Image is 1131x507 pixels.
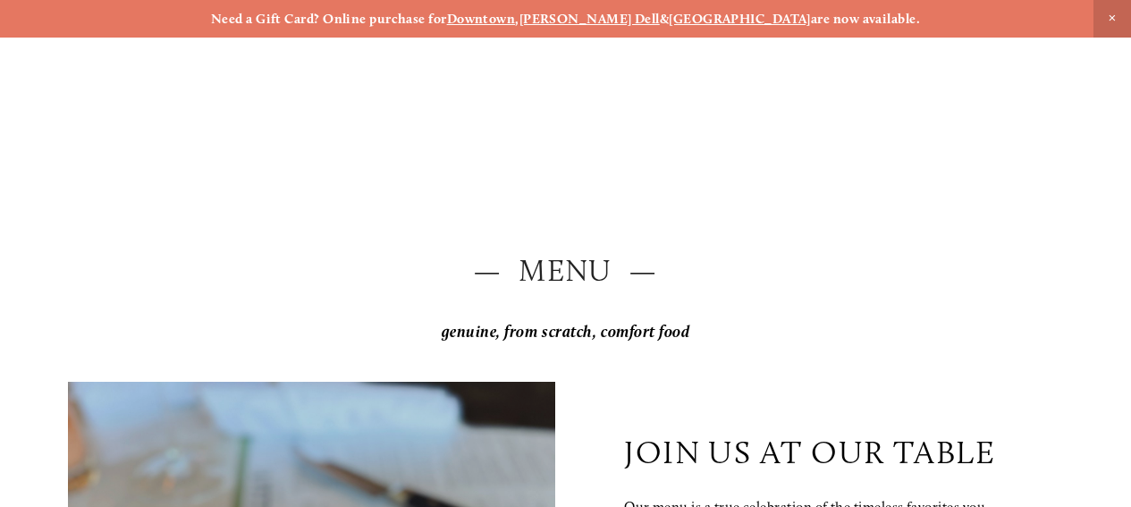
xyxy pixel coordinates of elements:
p: join us at our table [624,433,995,471]
a: [PERSON_NAME] Dell [519,11,660,27]
a: Downtown [447,11,516,27]
strong: , [515,11,519,27]
strong: & [660,11,669,27]
strong: are now available. [811,11,920,27]
a: [GEOGRAPHIC_DATA] [669,11,811,27]
h2: — Menu — [68,249,1063,292]
strong: Need a Gift Card? Online purchase for [211,11,447,27]
em: genuine, from scratch, comfort food [442,322,690,342]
